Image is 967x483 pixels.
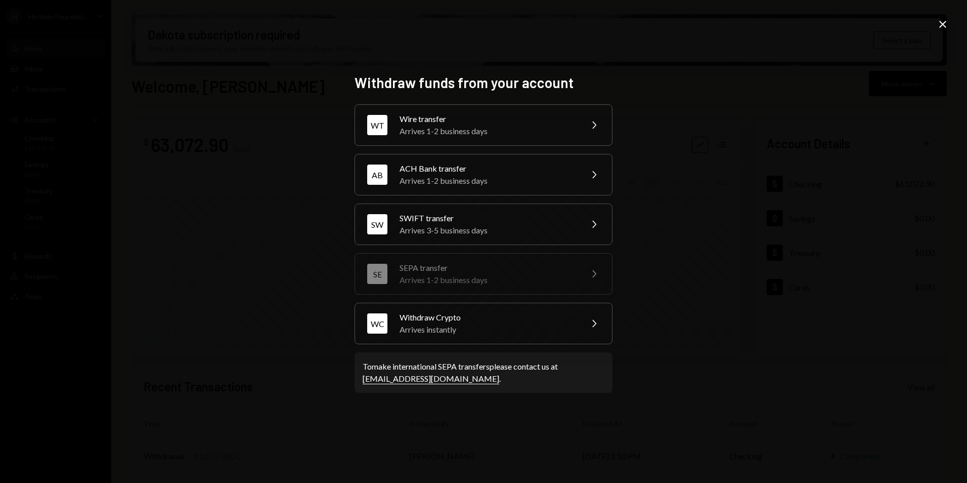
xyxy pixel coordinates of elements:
[363,374,499,384] a: [EMAIL_ADDRESS][DOMAIN_NAME]
[400,311,576,324] div: Withdraw Crypto
[355,104,612,146] button: WTWire transferArrives 1-2 business days
[400,324,576,336] div: Arrives instantly
[363,360,604,385] div: To make international SEPA transfers please contact us at .
[400,113,576,125] div: Wire transfer
[400,125,576,137] div: Arrives 1-2 business days
[355,204,612,245] button: SWSWIFT transferArrives 3-5 business days
[367,264,387,284] div: SE
[400,163,576,175] div: ACH Bank transfer
[400,262,576,274] div: SEPA transfer
[367,214,387,234] div: SW
[367,165,387,185] div: AB
[355,154,612,195] button: ABACH Bank transferArrives 1-2 business days
[400,274,576,286] div: Arrives 1-2 business days
[400,224,576,236] div: Arrives 3-5 business days
[355,73,612,93] h2: Withdraw funds from your account
[355,303,612,344] button: WCWithdraw CryptoArrives instantly
[367,313,387,334] div: WC
[400,175,576,187] div: Arrives 1-2 business days
[355,253,612,295] button: SESEPA transferArrives 1-2 business days
[367,115,387,135] div: WT
[400,212,576,224] div: SWIFT transfer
